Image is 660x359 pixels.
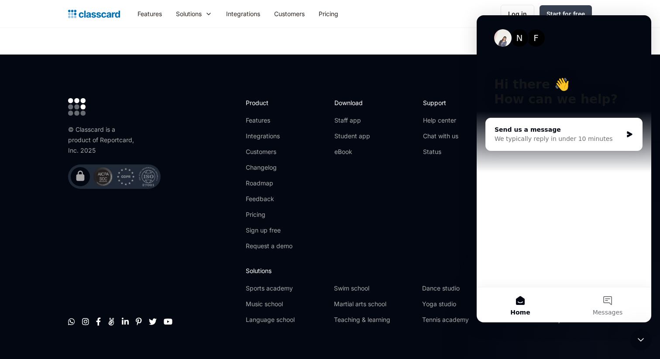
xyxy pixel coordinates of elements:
[547,9,585,18] div: Start for free
[334,98,370,107] h2: Download
[334,116,370,125] a: Staff app
[108,317,115,326] a: 
[334,147,370,156] a: eBook
[312,4,345,24] a: Pricing
[422,284,503,293] a: Dance studio
[246,300,327,308] a: Music school
[423,147,458,156] a: Status
[334,132,370,140] a: Student app
[246,179,292,188] a: Roadmap
[508,9,527,18] div: Log in
[246,284,327,293] a: Sports academy
[423,116,458,125] a: Help center
[219,4,267,24] a: Integrations
[131,4,169,24] a: Features
[630,329,651,350] iframe: Intercom live chat
[68,124,138,156] div: © Classcard is a product of Reportcard, Inc. 2025
[540,5,592,22] a: Start for free
[334,315,415,324] a: Teaching & learning
[422,300,503,308] a: Yoga studio
[246,242,292,250] a: Request a demo
[164,317,172,326] a: 
[169,4,219,24] div: Solutions
[477,15,651,322] iframe: Intercom live chat
[136,317,142,326] a: 
[82,317,89,326] a: 
[422,315,503,324] a: Tennis academy
[423,132,458,140] a: Chat with us
[246,116,292,125] a: Features
[246,163,292,172] a: Changelog
[246,132,292,140] a: Integrations
[68,8,120,20] a: home
[246,315,327,324] a: Language school
[246,195,292,203] a: Feedback
[176,9,202,18] div: Solutions
[246,266,592,275] h2: Solutions
[501,5,534,23] a: Log in
[246,226,292,235] a: Sign up free
[96,317,101,326] a: 
[122,317,129,326] a: 
[68,317,75,326] a: 
[246,210,292,219] a: Pricing
[334,284,415,293] a: Swim school
[267,4,312,24] a: Customers
[149,317,157,326] a: 
[246,147,292,156] a: Customers
[334,300,415,308] a: Martial arts school
[246,98,292,107] h2: Product
[423,98,458,107] h2: Support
